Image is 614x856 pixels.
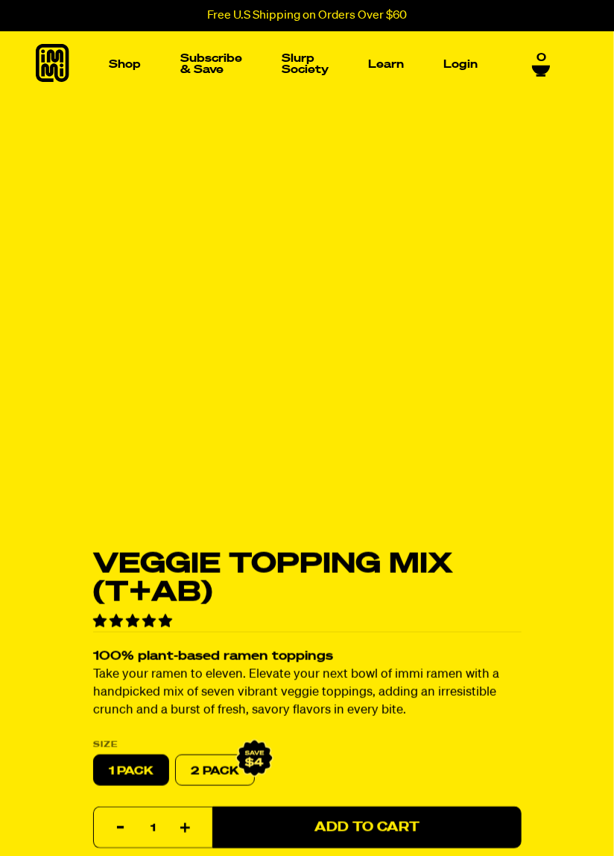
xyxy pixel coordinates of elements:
label: 2 PACK [175,755,255,787]
p: Free U.S Shipping on Orders Over $60 [207,9,407,22]
a: Shop [103,53,147,76]
p: Take your ramen to eleven. Elevate your next bowl of immi ramen with a handpicked mix of seven vi... [93,667,522,720]
a: Learn [362,53,410,76]
nav: Main navigation [103,31,484,97]
label: Size [93,741,522,749]
h2: 100% plant-based ramen toppings [93,651,522,664]
label: 1 PACK [93,755,169,787]
input: quantity [103,808,203,850]
span: 5.00 stars [93,615,175,629]
a: Login [437,53,484,76]
span: Add to Cart [314,822,420,834]
button: Add to Cart [212,808,522,849]
a: Slurp Society [276,47,335,81]
a: 0 [532,51,551,77]
span: 0 [537,51,546,65]
h1: Veggie Topping Mix (T+AB) [93,551,522,607]
a: Subscribe & Save [174,47,248,81]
